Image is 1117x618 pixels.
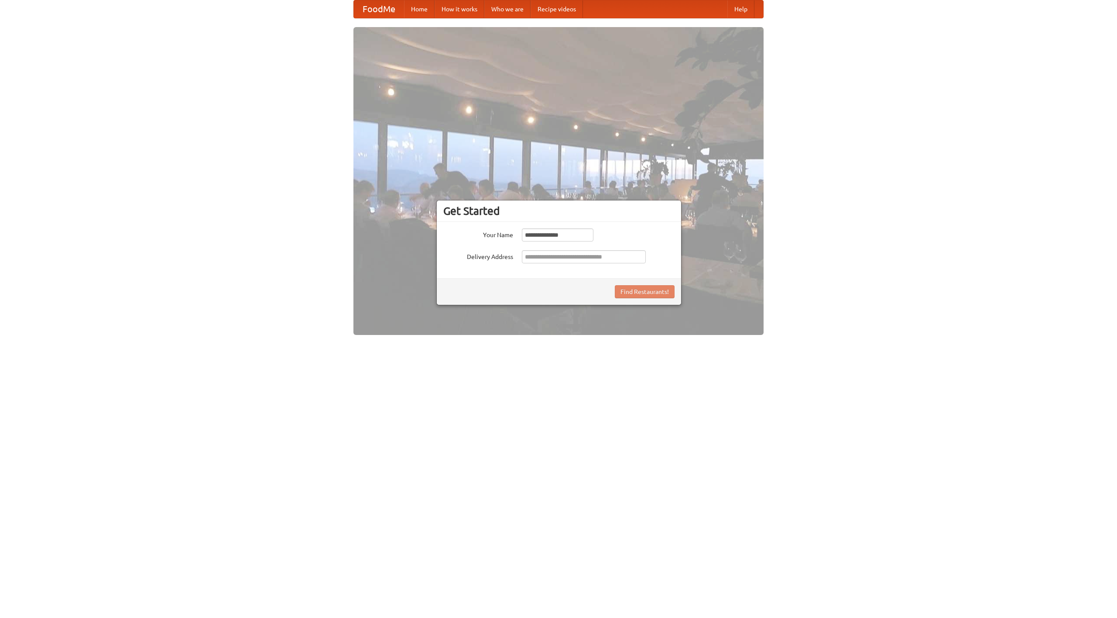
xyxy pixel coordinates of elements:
a: Recipe videos [531,0,583,18]
a: Help [727,0,754,18]
a: How it works [435,0,484,18]
a: Who we are [484,0,531,18]
h3: Get Started [443,204,675,218]
a: Home [404,0,435,18]
button: Find Restaurants! [615,285,675,298]
label: Delivery Address [443,250,513,261]
label: Your Name [443,228,513,239]
a: FoodMe [354,0,404,18]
